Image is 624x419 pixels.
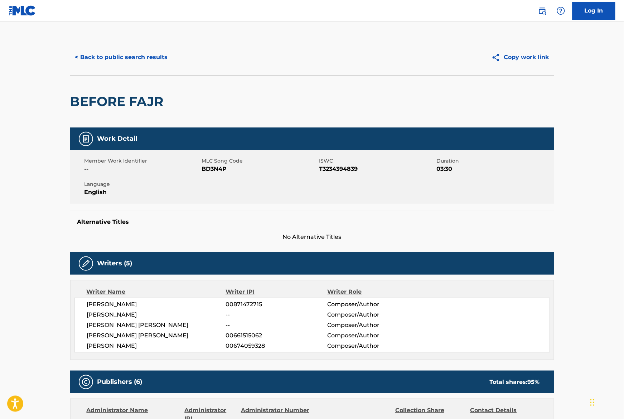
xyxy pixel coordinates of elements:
[319,157,435,165] span: ISWC
[84,157,200,165] span: Member Work Identifier
[487,48,554,66] button: Copy work link
[535,4,550,18] a: Public Search
[226,310,327,319] span: --
[97,259,132,268] h5: Writers (5)
[82,135,90,143] img: Work Detail
[226,300,327,309] span: 00871472715
[590,392,595,413] div: Drag
[82,259,90,268] img: Writers
[328,288,420,296] div: Writer Role
[97,135,137,143] h5: Work Detail
[328,310,420,319] span: Composer/Author
[328,342,420,350] span: Composer/Author
[87,321,226,329] span: [PERSON_NAME] [PERSON_NAME]
[319,165,435,173] span: T3234394839
[528,379,540,385] span: 95 %
[226,321,327,329] span: --
[554,4,568,18] div: Help
[538,6,547,15] img: search
[87,310,226,319] span: [PERSON_NAME]
[226,342,327,350] span: 00674059328
[84,188,200,197] span: English
[572,2,615,20] a: Log In
[202,165,318,173] span: BD3N4P
[492,53,504,62] img: Copy work link
[328,300,420,309] span: Composer/Author
[70,48,173,66] button: < Back to public search results
[202,157,318,165] span: MLC Song Code
[84,180,200,188] span: Language
[87,342,226,350] span: [PERSON_NAME]
[87,331,226,340] span: [PERSON_NAME] [PERSON_NAME]
[437,165,552,173] span: 03:30
[77,218,547,226] h5: Alternative Titles
[84,165,200,173] span: --
[557,6,565,15] img: help
[490,378,540,386] div: Total shares:
[328,321,420,329] span: Composer/Author
[87,288,226,296] div: Writer Name
[226,288,328,296] div: Writer IPI
[328,331,420,340] span: Composer/Author
[70,93,167,110] h2: BEFORE FAJR
[87,300,226,309] span: [PERSON_NAME]
[588,385,624,419] iframe: Chat Widget
[82,378,90,386] img: Publishers
[97,378,142,386] h5: Publishers (6)
[437,157,552,165] span: Duration
[70,233,554,241] span: No Alternative Titles
[9,5,36,16] img: MLC Logo
[226,331,327,340] span: 00661515062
